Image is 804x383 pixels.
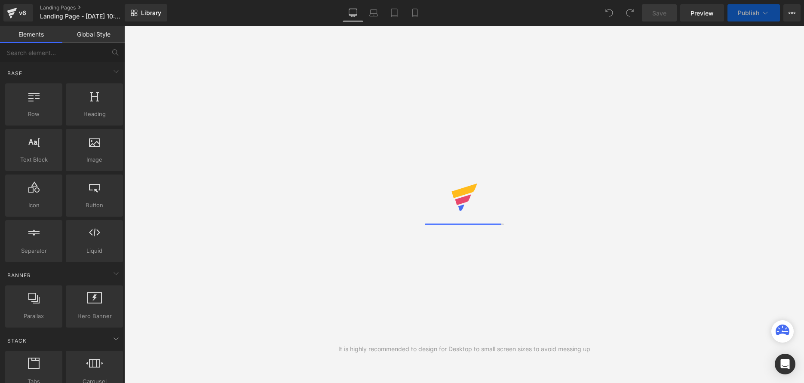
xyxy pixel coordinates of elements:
button: Publish [727,4,780,21]
span: Parallax [8,312,60,321]
span: Separator [8,246,60,255]
a: Preview [680,4,724,21]
span: Icon [8,201,60,210]
button: Redo [621,4,638,21]
span: Text Block [8,155,60,164]
span: Button [68,201,120,210]
a: Desktop [343,4,363,21]
span: Heading [68,110,120,119]
a: Mobile [405,4,425,21]
span: Preview [690,9,714,18]
span: Stack [6,337,28,345]
div: It is highly recommended to design for Desktop to small screen sizes to avoid messing up [338,344,590,354]
a: Tablet [384,4,405,21]
span: Publish [738,9,759,16]
a: v6 [3,4,33,21]
button: Undo [601,4,618,21]
span: Hero Banner [68,312,120,321]
span: Base [6,69,23,77]
a: New Library [125,4,167,21]
a: Landing Pages [40,4,139,11]
span: Library [141,9,161,17]
span: Save [652,9,666,18]
span: Row [8,110,60,119]
div: v6 [17,7,28,18]
span: Liquid [68,246,120,255]
button: More [783,4,801,21]
a: Laptop [363,4,384,21]
span: Banner [6,271,32,279]
a: Global Style [62,26,125,43]
span: Landing Page - [DATE] 10:22:17 [40,13,123,20]
span: Image [68,155,120,164]
div: Open Intercom Messenger [775,354,795,374]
